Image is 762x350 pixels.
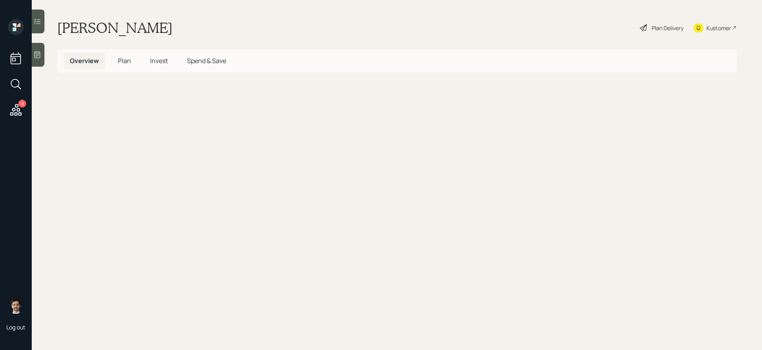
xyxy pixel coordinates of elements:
[652,24,683,32] div: Plan Delivery
[706,24,731,32] div: Kustomer
[6,323,25,331] div: Log out
[57,19,173,37] h1: [PERSON_NAME]
[118,56,131,65] span: Plan
[70,56,99,65] span: Overview
[8,298,24,314] img: jonah-coleman-headshot.png
[18,100,26,108] div: 13
[187,56,226,65] span: Spend & Save
[150,56,168,65] span: Invest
